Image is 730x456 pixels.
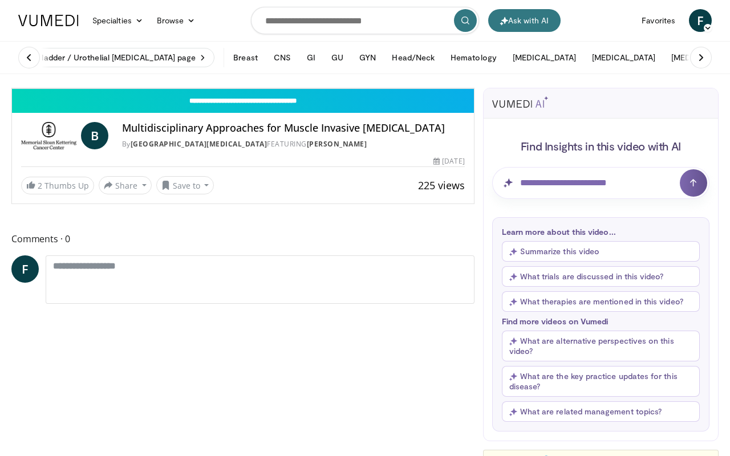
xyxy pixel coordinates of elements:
button: CNS [267,46,298,69]
button: Breast [226,46,264,69]
button: What are related management topics? [502,401,700,422]
button: Summarize this video [502,241,700,262]
input: Search topics, interventions [251,7,479,34]
h4: Find Insights in this video with AI [492,139,709,153]
img: VuMedi Logo [18,15,79,26]
button: Hematology [444,46,504,69]
span: 225 views [418,178,465,192]
button: [MEDICAL_DATA] [585,46,662,69]
span: Comments 0 [11,231,474,246]
a: F [11,255,39,283]
button: What are the key practice updates for this disease? [502,366,700,397]
button: What therapies are mentioned in this video? [502,291,700,312]
img: Memorial Sloan Kettering Cancer Center [21,122,76,149]
button: Share [99,176,152,194]
button: GU [325,46,350,69]
button: [MEDICAL_DATA] [506,46,583,69]
div: By FEATURING [122,139,465,149]
a: Specialties [86,9,150,32]
button: Save to [156,176,214,194]
a: F [689,9,712,32]
p: Find more videos on Vumedi [502,316,700,326]
button: GI [300,46,322,69]
div: [DATE] [433,156,464,166]
p: Learn more about this video... [502,227,700,237]
button: Ask with AI [488,9,561,32]
img: vumedi-ai-logo.svg [492,96,548,108]
a: [GEOGRAPHIC_DATA][MEDICAL_DATA] [131,139,267,149]
a: 2 Thumbs Up [21,177,94,194]
a: [PERSON_NAME] [307,139,367,149]
a: Browse [150,9,202,32]
button: What trials are discussed in this video? [502,266,700,287]
button: Head/Neck [385,46,441,69]
span: 2 [38,180,42,191]
h4: Multidisciplinary Approaches for Muscle Invasive [MEDICAL_DATA] [122,122,465,135]
button: GYN [352,46,383,69]
a: B [81,122,108,149]
a: Favorites [635,9,682,32]
input: Question for AI [492,167,709,199]
a: Visit Bladder / Urothelial [MEDICAL_DATA] page [11,48,214,67]
button: What are alternative perspectives on this video? [502,331,700,361]
video-js: Video Player [12,88,474,89]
